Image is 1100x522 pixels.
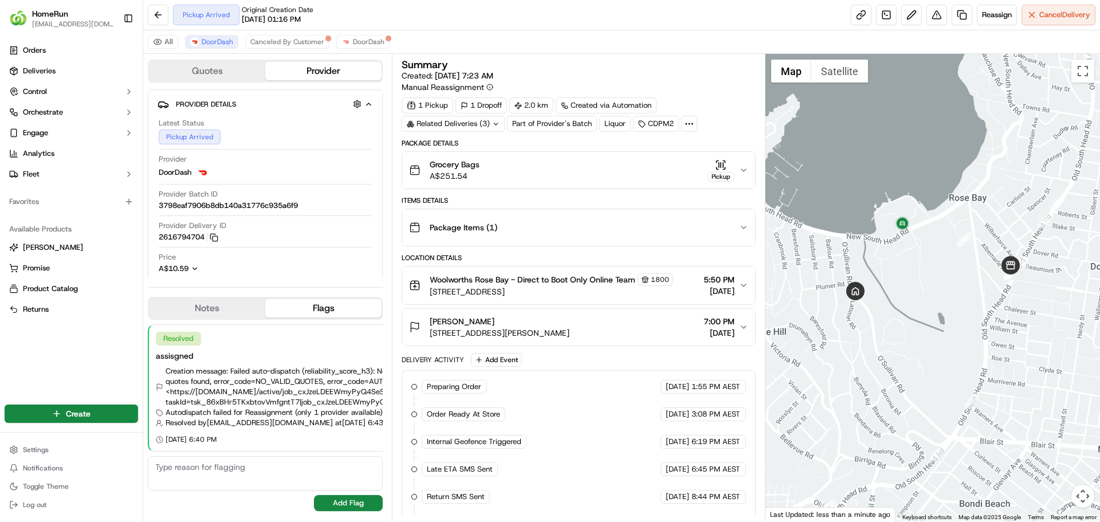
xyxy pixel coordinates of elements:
[159,201,298,211] span: 3798eaf7906b8db140a31776c935a6f9
[23,45,46,56] span: Orders
[92,162,188,182] a: 💻API Documentation
[427,382,481,392] span: Preparing Order
[5,165,138,183] button: Fleet
[1039,10,1090,20] span: Cancel Delivery
[1071,485,1094,508] button: Map camera controls
[402,81,493,93] button: Manual Reassignment
[9,242,133,253] a: [PERSON_NAME]
[159,118,204,128] span: Latest Status
[265,62,382,80] button: Provider
[666,464,689,474] span: [DATE]
[402,309,755,346] button: [PERSON_NAME][STREET_ADDRESS][PERSON_NAME]7:00 PM[DATE]
[5,238,138,257] button: [PERSON_NAME]
[402,139,755,148] div: Package Details
[708,159,734,182] button: Pickup
[455,97,507,113] div: 1 Dropoff
[402,253,755,262] div: Location Details
[666,409,689,419] span: [DATE]
[11,109,32,130] img: 1736555255976-a54dd68f-1ca7-489b-9aae-adbdc363a1c4
[402,152,755,189] button: Grocery BagsA$251.54Pickup
[692,464,740,474] span: 6:45 PM AEST
[23,107,63,117] span: Orchestrate
[430,170,480,182] span: A$251.54
[265,299,382,317] button: Flags
[5,497,138,513] button: Log out
[402,70,493,81] span: Created:
[430,286,673,297] span: [STREET_ADDRESS]
[159,154,187,164] span: Provider
[97,167,106,176] div: 💻
[509,97,553,113] div: 2.0 km
[341,37,351,46] img: doordash_logo_v2.png
[11,46,209,64] p: Welcome 👋
[190,37,199,46] img: doordash_logo_v2.png
[402,266,755,304] button: Woolworths Rose Bay - Direct to Boot Only Online Team1800[STREET_ADDRESS]5:50 PM[DATE]
[427,492,485,502] span: Return SMS Sent
[820,500,835,515] div: 6
[402,81,484,93] span: Manual Reassignment
[402,97,453,113] div: 1 Pickup
[9,263,133,273] a: Promise
[977,5,1017,25] button: Reassign
[353,37,384,46] span: DoorDash
[9,284,133,294] a: Product Catalog
[159,221,226,231] span: Provider Delivery ID
[9,9,27,28] img: HomeRun
[148,35,178,49] button: All
[23,304,49,315] span: Returns
[666,492,689,502] span: [DATE]
[430,222,497,233] span: Package Items ( 1 )
[23,500,46,509] span: Log out
[666,382,689,392] span: [DATE]
[666,437,689,447] span: [DATE]
[692,409,740,419] span: 3:08 PM AEST
[982,10,1012,20] span: Reassign
[23,242,83,253] span: [PERSON_NAME]
[704,327,734,339] span: [DATE]
[402,355,464,364] div: Delivery Activity
[633,116,679,132] div: CDPM2
[5,83,138,101] button: Control
[692,437,740,447] span: 6:19 PM AEST
[5,405,138,423] button: Create
[5,259,138,277] button: Promise
[149,299,265,317] button: Notes
[957,232,972,247] div: 22
[430,316,494,327] span: [PERSON_NAME]
[32,8,68,19] button: HomeRun
[185,35,238,49] button: DoorDash
[23,169,40,179] span: Fleet
[242,5,313,14] span: Original Creation Date
[9,304,133,315] a: Returns
[166,366,528,407] span: Creation message: Failed auto-dispatch (reliability_score_h3): No provider satisfied requirements...
[156,332,201,346] div: Resolved
[5,193,138,211] div: Favorites
[5,460,138,476] button: Notifications
[427,409,500,419] span: Order Ready At Store
[196,166,210,179] img: doordash_logo_v2.png
[159,264,260,274] button: A$10.59
[430,274,635,285] span: Woolworths Rose Bay - Direct to Boot Only Online Team
[195,113,209,127] button: Start new chat
[159,232,218,242] button: 2616794704
[556,97,657,113] a: Created via Automation
[158,95,373,113] button: Provider Details
[166,407,451,418] span: Autodispatch failed for Reassignment (only 1 provider available) | Autodispatch Failed
[23,166,88,178] span: Knowledge Base
[166,418,333,428] span: Resolved by [EMAIL_ADDRESS][DOMAIN_NAME]
[5,41,138,60] a: Orders
[768,507,806,521] a: Open this area in Google Maps (opens a new window)
[108,166,184,178] span: API Documentation
[39,121,145,130] div: We're available if you need us!
[1013,257,1028,272] div: 21
[156,350,528,362] div: assisgned
[32,19,114,29] button: [EMAIL_ADDRESS][DOMAIN_NAME]
[23,148,54,159] span: Analytics
[1051,514,1097,520] a: Report a map error
[1028,514,1044,520] a: Terms (opens in new tab)
[23,464,63,473] span: Notifications
[771,60,811,83] button: Show street map
[149,62,265,80] button: Quotes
